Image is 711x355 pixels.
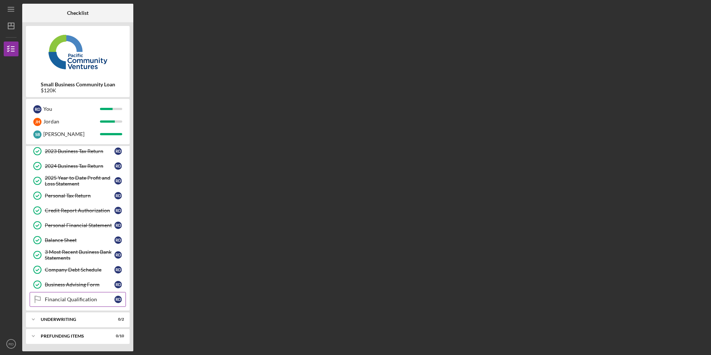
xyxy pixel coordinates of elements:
div: Balance Sheet [45,237,114,243]
div: R D [114,296,122,303]
a: Credit Report AuthorizationRD [30,203,126,218]
a: 2024 Business Tax ReturnRD [30,159,126,173]
div: R D [114,281,122,288]
a: 3 Most Recent Business Bank StatementsRD [30,248,126,262]
div: 3 Most Recent Business Bank Statements [45,249,114,261]
div: Underwriting [41,317,106,322]
div: You [43,103,100,115]
div: Business Advising Form [45,282,114,288]
div: 2025 Year to Date Profit and Loss Statement [45,175,114,187]
div: Company Debt Schedule [45,267,114,273]
a: Financial QualificationRD [30,292,126,307]
div: S B [33,130,41,139]
div: Personal Financial Statement [45,222,114,228]
div: R D [114,207,122,214]
div: R D [114,177,122,185]
div: R D [114,222,122,229]
a: 2025 Year to Date Profit and Loss StatementRD [30,173,126,188]
div: J H [33,118,41,126]
text: RD [9,342,14,346]
a: Balance SheetRD [30,233,126,248]
div: 2024 Business Tax Return [45,163,114,169]
a: Business Advising FormRD [30,277,126,292]
div: Credit Report Authorization [45,208,114,213]
div: R D [114,266,122,273]
div: Financial Qualification [45,296,114,302]
div: R D [114,147,122,155]
div: 2023 Business Tax Return [45,148,114,154]
a: Company Debt ScheduleRD [30,262,126,277]
div: R D [114,162,122,170]
div: R D [33,105,41,113]
div: R D [114,251,122,259]
div: 0 / 2 [111,317,124,322]
div: $120K [41,87,115,93]
div: 0 / 10 [111,334,124,338]
div: Prefunding Items [41,334,106,338]
a: 2023 Business Tax ReturnRD [30,144,126,159]
button: RD [4,336,19,351]
b: Checklist [67,10,89,16]
div: R D [114,236,122,244]
a: Personal Financial StatementRD [30,218,126,233]
div: Personal Tax Return [45,193,114,199]
div: R D [114,192,122,199]
a: Personal Tax ReturnRD [30,188,126,203]
div: [PERSON_NAME] [43,128,100,140]
b: Small Business Community Loan [41,82,115,87]
div: Jordan [43,115,100,128]
img: Product logo [26,30,130,74]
